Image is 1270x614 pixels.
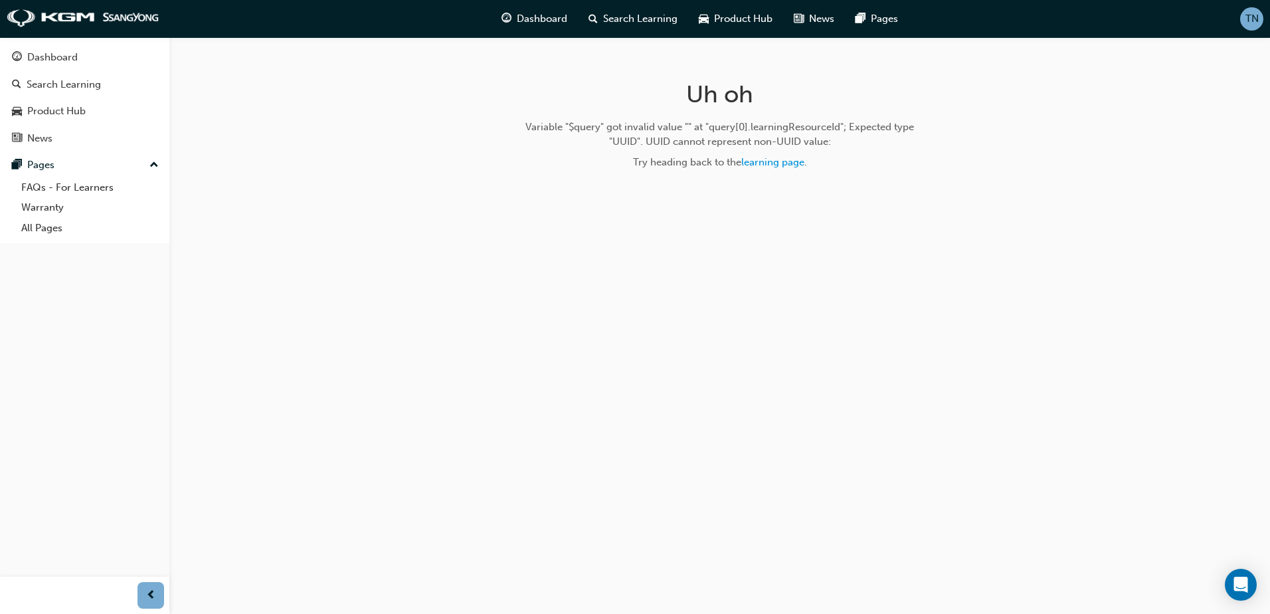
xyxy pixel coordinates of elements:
a: search-iconSearch Learning [578,5,688,33]
a: Dashboard [5,45,164,70]
span: Try heading back to the . [633,156,807,168]
a: Warranty [16,197,164,218]
span: up-icon [149,157,159,174]
span: Search Learning [603,11,678,27]
span: news-icon [794,11,804,27]
span: guage-icon [12,52,22,64]
h1: Uh oh [509,80,931,109]
div: Search Learning [27,77,101,92]
a: Product Hub [5,99,164,124]
div: Dashboard [27,50,78,65]
span: guage-icon [501,11,511,27]
span: Pages [871,11,898,27]
a: guage-iconDashboard [491,5,578,33]
button: Pages [5,153,164,177]
span: car-icon [699,11,709,27]
span: prev-icon [146,587,156,604]
span: pages-icon [856,11,865,27]
div: News [27,131,52,146]
div: Variable "$query" got invalid value "" at "query[0].learningResourceId"; Expected type "UUID". UU... [509,120,931,150]
span: TN [1245,11,1259,27]
button: TN [1240,7,1263,31]
span: search-icon [589,11,598,27]
a: pages-iconPages [845,5,909,33]
div: Pages [27,157,54,173]
a: learning page [741,156,804,168]
span: search-icon [12,79,21,91]
button: DashboardSearch LearningProduct HubNews [5,43,164,153]
div: Open Intercom Messenger [1225,569,1257,601]
a: news-iconNews [783,5,845,33]
span: news-icon [12,133,22,145]
img: kgm [7,9,159,28]
a: FAQs - For Learners [16,177,164,198]
a: car-iconProduct Hub [688,5,783,33]
a: News [5,126,164,151]
div: Product Hub [27,104,86,119]
span: Product Hub [714,11,772,27]
span: News [809,11,834,27]
span: car-icon [12,106,22,118]
span: pages-icon [12,159,22,171]
a: Search Learning [5,72,164,97]
span: Dashboard [517,11,567,27]
a: All Pages [16,218,164,239]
